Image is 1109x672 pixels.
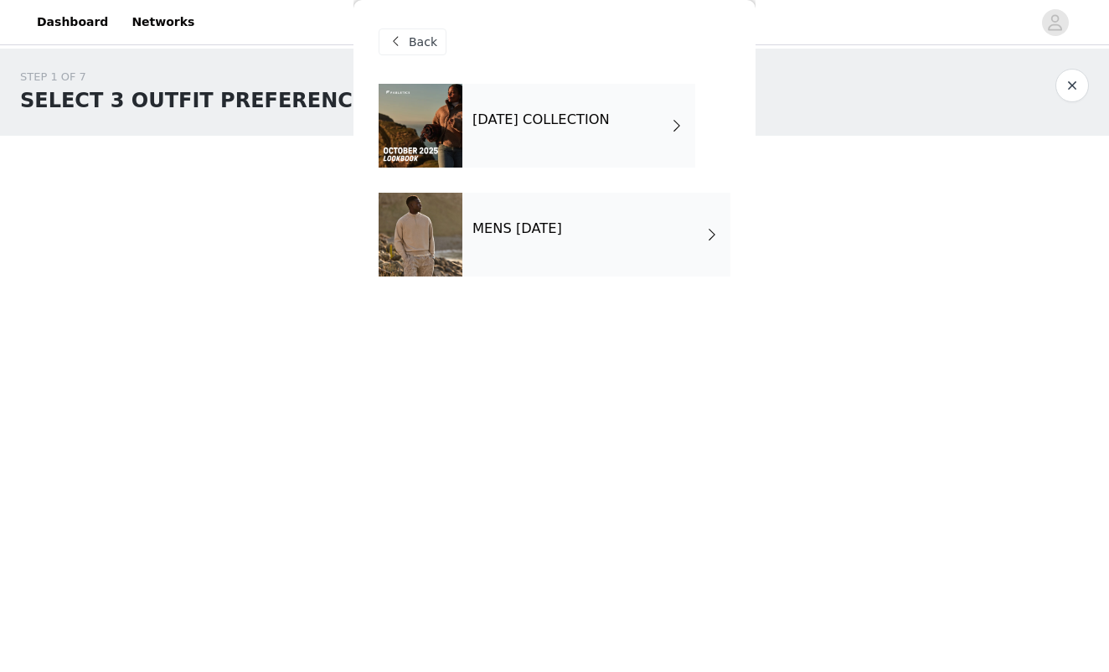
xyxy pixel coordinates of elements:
span: Back [409,34,437,51]
div: avatar [1047,9,1063,36]
h1: SELECT 3 OUTFIT PREFERENCES [20,85,381,116]
a: Networks [121,3,204,41]
h4: MENS [DATE] [472,221,562,236]
a: Dashboard [27,3,118,41]
h4: [DATE] COLLECTION [472,112,610,127]
div: STEP 1 OF 7 [20,69,381,85]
